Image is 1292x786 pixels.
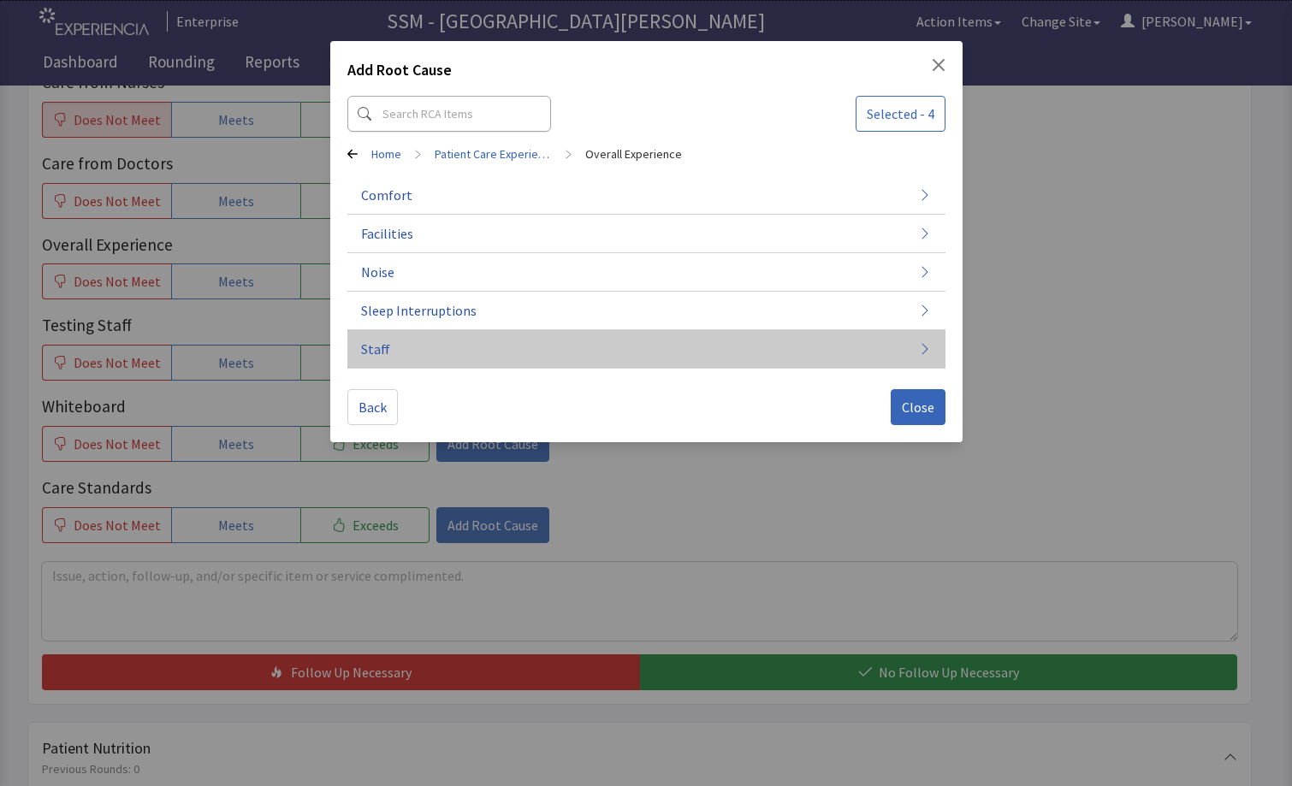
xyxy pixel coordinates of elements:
[347,253,945,292] button: Noise
[347,96,551,132] input: Search RCA Items
[361,339,390,359] span: Staff
[361,300,477,321] span: Sleep Interruptions
[347,58,452,89] h2: Add Root Cause
[361,185,412,205] span: Comfort
[415,137,421,171] span: >
[361,223,413,244] span: Facilities
[902,397,934,417] span: Close
[361,262,394,282] span: Noise
[891,389,945,425] button: Close
[585,145,682,163] a: Overall Experience
[867,103,934,124] span: Selected - 4
[566,137,572,171] span: >
[347,292,945,330] button: Sleep Interruptions
[347,389,398,425] button: Back
[359,397,387,417] span: Back
[347,176,945,215] button: Comfort
[932,58,945,72] button: Close
[347,215,945,253] button: Facilities
[371,145,401,163] a: Home
[435,145,552,163] a: Patient Care Experience
[347,330,945,369] button: Staff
